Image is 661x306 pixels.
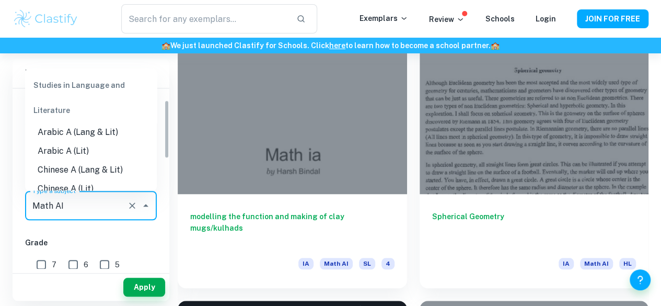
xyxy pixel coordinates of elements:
[13,8,79,29] img: Clastify logo
[25,160,157,179] li: Chinese A (Lang & Lit)
[121,4,288,33] input: Search for any exemplars...
[25,122,157,141] li: Arabic A (Lang & Lit)
[359,258,375,269] span: SL
[491,41,500,50] span: 🏫
[2,40,659,51] h6: We just launched Clastify for Schools. Click to learn how to become a school partner.
[25,179,157,198] li: Chinese A (Lit)
[25,141,157,160] li: Arabic A (Lit)
[13,59,169,88] h6: Filter exemplars
[630,269,651,290] button: Help and Feedback
[178,22,407,288] a: modelling the function and making of clay mugs/kulhadsIAMath AISL4
[577,9,648,28] button: JOIN FOR FREE
[123,278,165,297] button: Apply
[485,15,515,23] a: Schools
[138,198,153,213] button: Close
[381,258,395,269] span: 4
[298,258,314,269] span: IA
[125,198,140,213] button: Clear
[559,258,574,269] span: IA
[161,41,170,50] span: 🏫
[329,41,345,50] a: here
[52,259,56,270] span: 7
[360,13,408,24] p: Exemplars
[25,237,157,248] h6: Grade
[115,259,120,270] span: 5
[429,14,465,25] p: Review
[32,186,76,195] label: Type a subject
[84,259,88,270] span: 6
[536,15,556,23] a: Login
[580,258,613,269] span: Math AI
[432,211,636,245] h6: Spherical Geometry
[619,258,636,269] span: HL
[25,72,157,122] div: Studies in Language and Literature
[320,258,353,269] span: Math AI
[190,211,395,245] h6: modelling the function and making of clay mugs/kulhads
[420,22,649,288] a: Spherical GeometryIAMath AIHL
